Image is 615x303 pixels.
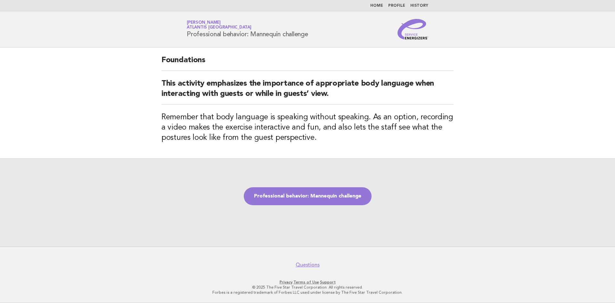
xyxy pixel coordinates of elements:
[111,285,504,290] p: © 2025 The Five Star Travel Corporation. All rights reserved.
[296,262,320,268] a: Questions
[293,280,319,284] a: Terms of Use
[398,19,428,39] img: Service Energizers
[187,21,308,38] h1: Professional behavior: Mannequin challenge
[187,26,251,30] span: Atlantis [GEOGRAPHIC_DATA]
[370,4,383,8] a: Home
[111,280,504,285] p: · ·
[388,4,405,8] a: Profile
[161,79,454,105] h2: This activity emphasizes the importance of appropriate body language when interacting with guests...
[410,4,428,8] a: History
[161,55,454,71] h2: Foundations
[244,187,372,205] a: Professional behavior: Mannequin challenge
[111,290,504,295] p: Forbes is a registered trademark of Forbes LLC used under license by The Five Star Travel Corpora...
[161,112,454,143] h3: Remember that body language is speaking without speaking. As an option, recording a video makes t...
[187,21,251,29] a: [PERSON_NAME]Atlantis [GEOGRAPHIC_DATA]
[280,280,292,284] a: Privacy
[320,280,336,284] a: Support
